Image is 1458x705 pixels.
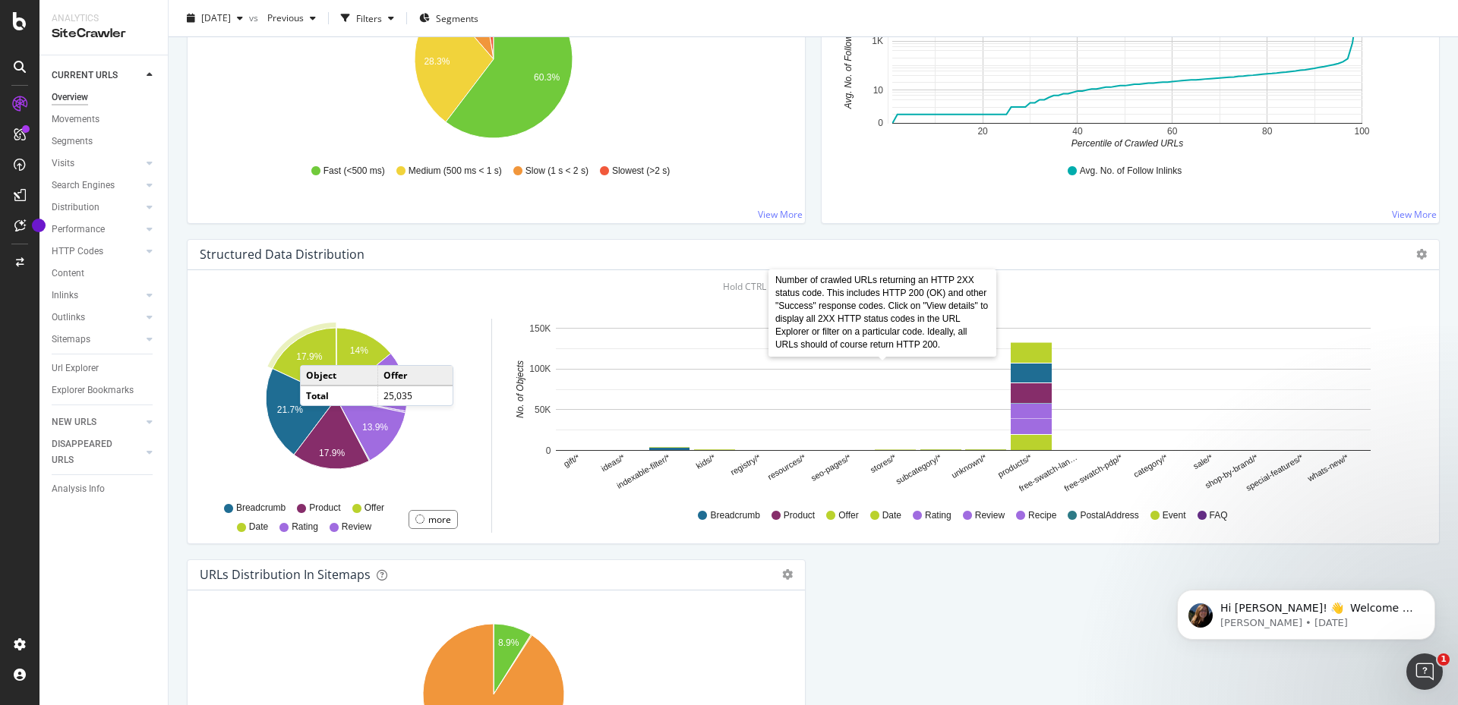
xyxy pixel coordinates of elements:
[356,11,382,24] div: Filters
[52,25,156,42] div: SiteCrawler
[534,72,560,83] text: 60.3%
[615,452,672,490] text: indexable-filter/*
[996,452,1034,480] text: products/*
[710,509,759,522] span: Breadcrumb
[838,509,858,522] span: Offer
[894,452,943,486] text: subcategory/*
[200,247,364,262] div: Structured Data Distribution
[52,382,157,398] a: Explorer Bookmarks
[784,509,815,522] span: Product
[413,6,484,30] button: Segments
[296,351,322,362] text: 17.9%
[843,7,854,110] text: Avg. No. of Follow Inlinks
[1071,138,1183,149] text: Percentile of Crawled URLs
[52,481,157,497] a: Analysis Info
[52,68,142,83] a: CURRENT URLS
[52,222,105,238] div: Performance
[546,445,551,456] text: 0
[977,126,988,137] text: 20
[782,569,793,580] div: gear
[52,156,74,172] div: Visits
[52,310,85,326] div: Outlinks
[52,360,99,376] div: Url Explorer
[52,414,142,430] a: NEW URLS
[277,404,303,415] text: 21.7%
[181,6,249,30] button: [DATE]
[378,386,453,405] td: 25,035
[525,165,589,178] span: Slow (1 s < 2 s)
[424,56,450,67] text: 28.3%
[869,452,898,474] text: stores/*
[882,509,901,522] span: Date
[301,386,378,405] td: Total
[261,6,322,30] button: Previous
[1204,452,1260,490] text: shop-by-brand/*
[249,521,268,533] span: Date
[52,481,105,497] div: Analysis Info
[52,288,142,304] a: Inlinks
[1244,452,1305,493] text: special-features/*
[364,502,384,515] span: Offer
[612,165,670,178] span: Slowest (>2 s)
[1062,452,1124,493] text: free-swatch-pdp/*
[52,134,93,149] div: Segments
[52,266,157,282] a: Content
[1072,126,1083,137] text: 40
[309,502,340,515] span: Product
[52,200,142,216] a: Distribution
[52,156,142,172] a: Visits
[52,266,84,282] div: Content
[409,165,502,178] span: Medium (500 ms < 1 s)
[1154,558,1458,664] iframe: Intercom notifications message
[52,112,157,127] a: Movements
[1416,249,1427,260] div: gear
[809,452,853,483] text: seo-pages/*
[52,134,157,149] a: Segments
[1167,126,1178,137] text: 60
[1080,509,1138,522] span: PostalAddress
[873,85,884,96] text: 10
[52,288,78,304] div: Inlinks
[301,366,378,386] td: Object
[695,452,718,471] text: kids/*
[335,6,400,30] button: Filters
[1305,452,1350,483] text: whats-new/*
[515,360,525,418] text: No. of Objects
[428,513,451,526] div: more
[1406,653,1443,690] iframe: Intercom live chat
[52,360,157,376] a: Url Explorer
[200,567,371,582] div: URLs Distribution in Sitemaps
[562,452,582,469] text: gift/*
[52,332,90,348] div: Sitemaps
[323,165,385,178] span: Fast (<500 ms)
[52,68,118,83] div: CURRENT URLS
[204,319,469,495] svg: A chart.
[436,11,478,24] span: Segments
[52,12,156,25] div: Analytics
[529,323,551,334] text: 150K
[52,332,142,348] a: Sitemaps
[878,118,883,128] text: 0
[1191,452,1214,471] text: sale/*
[535,404,551,415] text: 50K
[1210,509,1228,522] span: FAQ
[261,11,304,24] span: Previous
[52,382,134,398] div: Explorer Bookmarks
[236,502,286,515] span: Breadcrumb
[52,414,96,430] div: NEW URLS
[342,521,371,533] span: Review
[766,452,808,482] text: resources/*
[32,219,46,232] div: Tooltip anchor
[925,509,951,522] span: Rating
[758,208,803,221] a: View More
[510,319,1415,495] svg: A chart.
[1354,126,1369,137] text: 100
[1437,653,1450,666] span: 1
[600,452,627,474] text: ideas/*
[52,436,128,468] div: DISAPPEARED URLS
[498,637,519,648] text: 8.9%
